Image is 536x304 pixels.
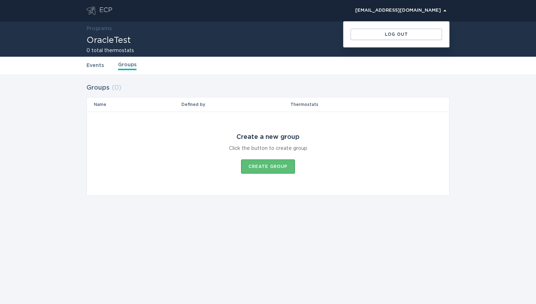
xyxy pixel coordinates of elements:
[112,85,121,91] span: ( 0 )
[236,133,300,141] div: Create a new group
[86,6,96,15] button: Go to dashboard
[87,97,449,112] tr: Table Headers
[354,32,439,36] div: Log out
[86,26,112,31] a: Programs
[355,9,446,13] div: [EMAIL_ADDRESS][DOMAIN_NAME]
[118,61,136,70] a: Groups
[86,62,104,69] a: Events
[249,164,287,169] div: Create group
[87,97,181,112] th: Name
[352,5,450,16] button: Open user account details
[86,81,110,94] h2: Groups
[86,36,134,45] h1: OracleTest
[351,29,442,40] button: Log out
[86,48,134,53] h2: 0 total thermostats
[290,97,421,112] th: Thermostats
[241,159,295,174] button: Create group
[99,6,112,15] div: ECP
[229,145,307,152] div: Click the button to create group
[181,97,290,112] th: Defined by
